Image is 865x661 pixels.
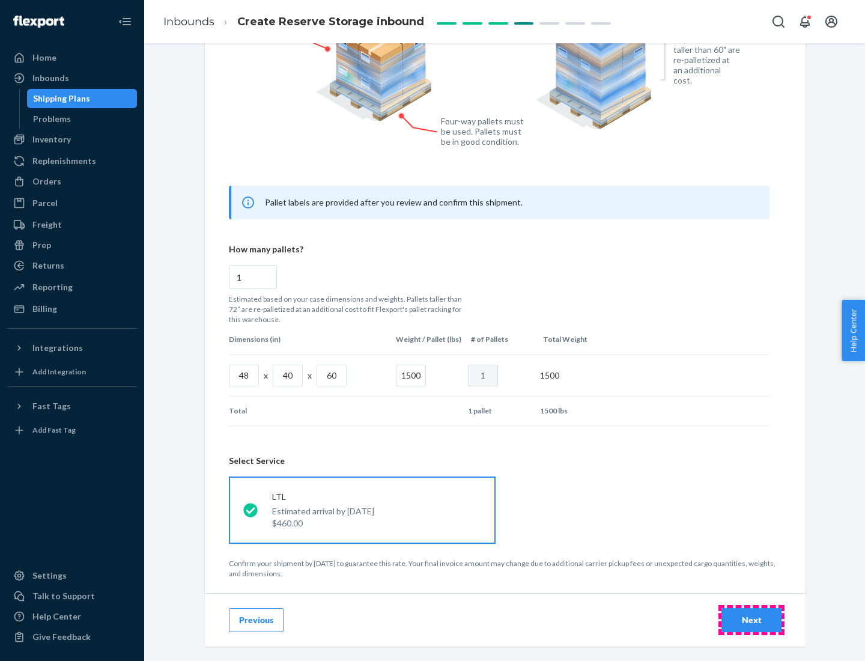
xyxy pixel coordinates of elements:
div: Settings [32,570,67,582]
button: Close Navigation [113,10,137,34]
button: Fast Tags [7,397,137,416]
a: Prep [7,236,137,255]
button: Previous [229,608,284,632]
a: Problems [27,109,138,129]
a: Home [7,48,137,67]
p: x [308,370,312,382]
button: Open notifications [793,10,817,34]
a: Inventory [7,130,137,149]
td: 1500 lbs [535,397,607,425]
div: Reporting [32,281,73,293]
p: LTL [272,491,374,503]
a: Returns [7,256,137,275]
p: x [264,370,268,382]
td: Total [229,397,391,425]
th: Total Weight [538,324,610,354]
header: Select Service [229,455,782,467]
a: Shipping Plans [27,89,138,108]
th: Weight / Pallet (lbs) [391,324,466,354]
div: Talk to Support [32,590,95,602]
div: Fast Tags [32,400,71,412]
a: Orders [7,172,137,191]
div: Parcel [32,197,58,209]
div: Home [32,52,56,64]
p: Estimated arrival by [DATE] [272,505,374,517]
div: Billing [32,303,57,315]
a: Parcel [7,193,137,213]
img: Flexport logo [13,16,64,28]
p: How many pallets? [229,243,769,255]
a: Inbounds [7,69,137,88]
div: Next [732,614,771,626]
a: Settings [7,566,137,585]
div: Problems [33,113,71,125]
a: Help Center [7,607,137,626]
td: 1 pallet [463,397,535,425]
button: Open Search Box [766,10,791,34]
th: Dimensions (in) [229,324,391,354]
a: Add Fast Tag [7,421,137,440]
div: Add Integration [32,367,86,377]
div: Inbounds [32,72,69,84]
span: Create Reserve Storage inbound [237,15,424,28]
div: Inventory [32,133,71,145]
p: Estimated based on your case dimensions and weights. Pallets taller than 72” are re-palletized at... [229,294,469,324]
div: Orders [32,175,61,187]
th: # of Pallets [466,324,538,354]
div: Integrations [32,342,83,354]
a: Replenishments [7,151,137,171]
a: Billing [7,299,137,318]
div: Replenishments [32,155,96,167]
p: Confirm your shipment by [DATE] to guarantee this rate. Your final invoice amount may change due ... [229,558,782,579]
span: Pallet labels are provided after you review and confirm this shipment. [265,197,523,207]
div: Help Center [32,611,81,623]
button: Help Center [842,300,865,361]
ol: breadcrumbs [154,4,434,40]
a: Reporting [7,278,137,297]
span: 1500 [540,370,559,380]
button: Integrations [7,338,137,358]
div: Shipping Plans [33,93,90,105]
a: Inbounds [163,15,214,28]
div: Returns [32,260,64,272]
div: Prep [32,239,51,251]
a: Freight [7,215,137,234]
div: Add Fast Tag [32,425,76,435]
button: Open account menu [819,10,843,34]
button: Give Feedback [7,627,137,647]
div: Freight [32,219,62,231]
div: Give Feedback [32,631,91,643]
button: Next [721,608,782,632]
figcaption: Four-way pallets must be used. Pallets must be in good condition. [441,116,524,147]
p: $460.00 [272,517,374,529]
a: Talk to Support [7,586,137,606]
a: Add Integration [7,362,137,382]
